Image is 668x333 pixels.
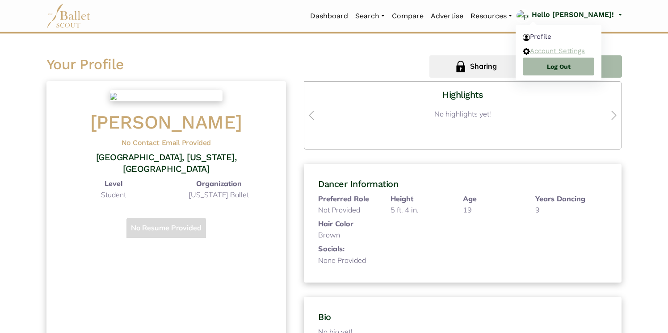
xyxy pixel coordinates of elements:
[307,7,352,25] a: Dashboard
[318,219,353,228] b: Hair Color
[311,104,614,125] p: No highlights yet!
[61,110,272,135] h1: [PERSON_NAME]
[46,55,327,74] h2: Your Profile
[523,58,594,75] a: Log Out
[110,93,117,100] img: e5ec8002-ddc4-4208-bdcf-5df02e131ece.img
[352,7,388,25] a: Search
[318,178,607,190] h4: Dancer Information
[516,44,601,58] a: Account Settings
[467,7,516,25] a: Resources
[391,205,403,214] span: 5 ft.
[427,7,467,25] a: Advertise
[318,204,376,216] p: Not Provided
[105,179,122,188] b: Level
[318,255,366,266] p: None Provided
[318,311,607,323] h4: Bio
[96,152,237,174] span: [GEOGRAPHIC_DATA], [US_STATE], [GEOGRAPHIC_DATA]
[532,9,614,21] p: Hello [PERSON_NAME]!
[405,205,419,214] span: 4 in.
[535,204,593,216] p: 9
[517,10,567,22] img: profile picture
[388,7,427,25] a: Compare
[391,194,413,203] b: Height
[311,89,614,100] h4: Highlights
[61,138,272,148] h5: No Contact Email Provided
[516,25,601,80] ul: profile picture Hello [PERSON_NAME]!
[429,55,522,78] button: Sharing
[166,189,272,201] p: [US_STATE] Ballet
[516,9,622,23] a: profile picture Hello [PERSON_NAME]!
[318,229,376,241] p: Brown
[318,194,369,203] b: Preferred Role
[463,204,521,216] p: 19
[535,194,585,203] b: Years Dancing
[463,194,477,203] b: Age
[318,244,345,253] b: Socials:
[516,30,601,44] a: Profile
[470,61,497,72] span: Sharing
[196,179,242,188] b: Organization
[101,190,126,199] span: Student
